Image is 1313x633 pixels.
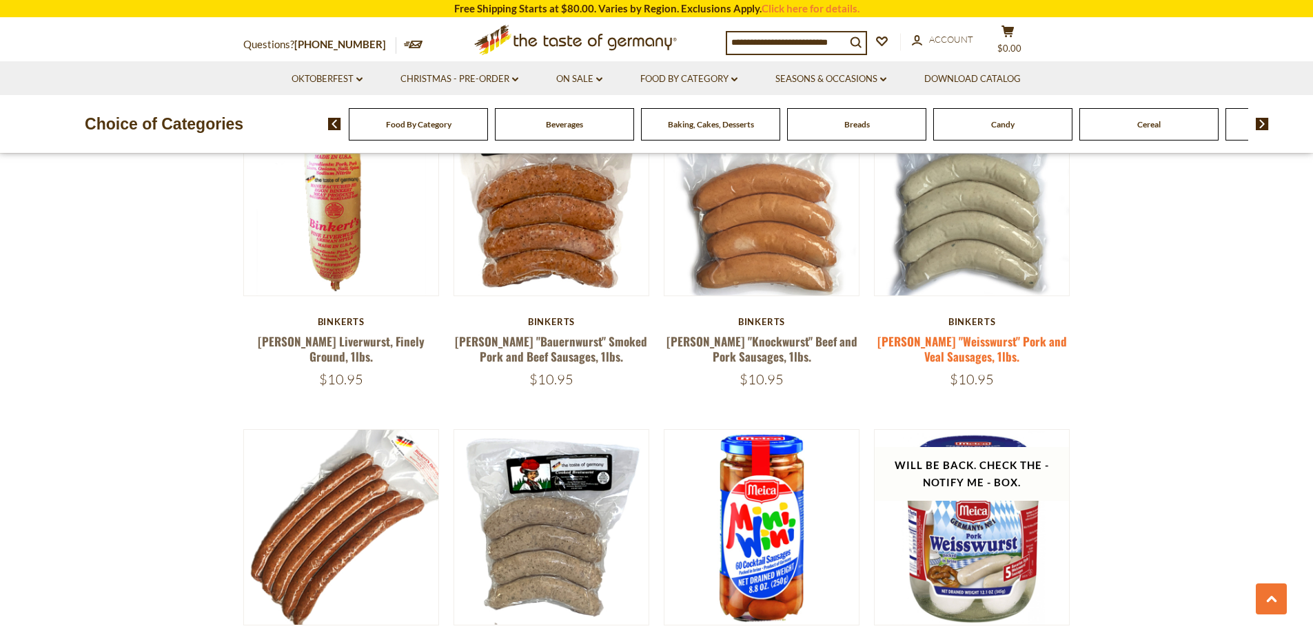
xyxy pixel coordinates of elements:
a: Oktoberfest [292,72,363,87]
img: Meica Weisswurst Sausages in glass jar, 12 oz. [875,430,1070,625]
a: Christmas - PRE-ORDER [400,72,518,87]
a: Breads [844,119,870,129]
img: previous arrow [328,118,341,130]
a: Click here for details. [762,2,859,14]
a: Candy [991,119,1015,129]
p: Questions? [243,36,396,54]
a: Baking, Cakes, Desserts [668,119,754,129]
a: Food By Category [640,72,737,87]
img: Binkert [454,101,649,295]
span: Account [929,34,973,45]
span: $10.95 [950,371,994,388]
a: [PERSON_NAME] Liverwurst, Finely Ground, 1lbs. [258,333,425,364]
a: [PERSON_NAME] "Bauernwurst" Smoked Pork and Beef Sausages, 1lbs. [455,333,647,364]
a: Seasons & Occasions [775,72,886,87]
span: $0.00 [997,43,1021,54]
img: Binkert [244,430,439,625]
img: Binkert [664,101,859,295]
div: Binkerts [243,316,440,327]
a: Download Catalog [924,72,1021,87]
img: Meica Mini Wini German Sausages [664,430,859,625]
a: Food By Category [386,119,451,129]
div: Binkerts [874,316,1070,327]
a: Account [912,32,973,48]
a: Cereal [1137,119,1161,129]
img: Binkert [244,101,439,295]
div: Binkerts [664,316,860,327]
a: [PHONE_NUMBER] [294,38,386,50]
a: [PERSON_NAME] "Knockwurst" Beef and Pork Sausages, 1lbs. [666,333,857,364]
img: Binkert [875,101,1070,295]
a: Beverages [546,119,583,129]
span: $10.95 [319,371,363,388]
img: Binkert’s Original Bratwurst Sausages, 1lbs. [454,430,649,625]
div: Binkerts [454,316,650,327]
a: On Sale [556,72,602,87]
span: $10.95 [529,371,573,388]
img: next arrow [1256,118,1269,130]
button: $0.00 [988,25,1029,59]
span: $10.95 [740,371,784,388]
a: [PERSON_NAME] "Weisswurst" Pork and Veal Sausages, 1lbs. [877,333,1067,364]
